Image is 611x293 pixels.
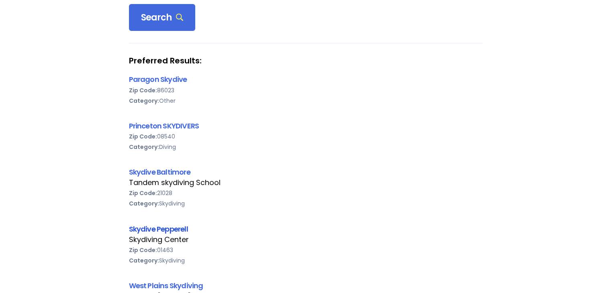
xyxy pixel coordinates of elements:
[129,198,482,209] div: Skydiving
[129,188,482,198] div: 21028
[129,96,482,106] div: Other
[129,131,482,142] div: 08540
[129,256,159,265] b: Category:
[129,281,203,291] a: West Plains Skydiving
[129,224,482,234] div: Skydive Pepperell
[129,74,482,85] div: Paragon Skydive
[129,280,482,291] div: West Plains Skydiving
[129,55,482,66] strong: Preferred Results:
[129,255,482,266] div: Skydiving
[141,12,184,23] span: Search
[129,224,188,234] a: Skydive Pepperell
[129,85,482,96] div: 86023
[129,142,482,152] div: Diving
[129,74,187,84] a: Paragon Skydive
[129,234,482,245] div: Skydiving Center
[129,143,159,151] b: Category:
[129,199,159,208] b: Category:
[129,246,157,254] b: Zip Code:
[129,132,157,140] b: Zip Code:
[129,4,196,31] div: Search
[129,177,482,188] div: Tandem skydiving School
[129,86,157,94] b: Zip Code:
[129,97,159,105] b: Category:
[129,167,190,177] a: Skydive Baltimore
[129,121,199,131] a: Princeton SKYDIVERS
[129,167,482,177] div: Skydive Baltimore
[129,120,482,131] div: Princeton SKYDIVERS
[129,245,482,255] div: 01463
[129,189,157,197] b: Zip Code:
